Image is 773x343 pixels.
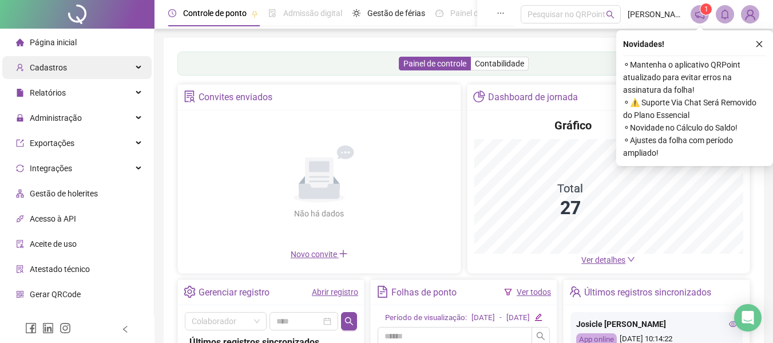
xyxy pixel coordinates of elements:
span: bell [720,9,730,19]
span: team [569,286,581,298]
span: ⚬ ⚠️ Suporte Via Chat Será Removido do Plano Essencial [623,96,766,121]
span: Integrações [30,164,72,173]
span: file-text [376,286,389,298]
span: eye [729,320,737,328]
span: ⚬ Ajustes da folha com período ampliado! [623,134,766,159]
span: pushpin [251,10,258,17]
a: Ver detalhes down [581,255,635,265]
div: [DATE] [506,312,530,324]
span: audit [16,240,24,248]
span: Acesso à API [30,214,76,223]
span: home [16,38,24,46]
span: api [16,215,24,223]
span: Painel do DP [450,9,495,18]
span: Página inicial [30,38,77,47]
div: Não há dados [267,207,372,220]
span: Relatórios [30,88,66,97]
span: ⚬ Mantenha o aplicativo QRPoint atualizado para evitar erros na assinatura da folha! [623,58,766,96]
div: - [500,312,502,324]
span: search [606,10,615,19]
div: Período de visualização: [385,312,467,324]
div: Folhas de ponto [391,283,457,302]
span: down [627,255,635,263]
span: ellipsis [497,9,505,17]
span: solution [16,265,24,273]
span: lock [16,114,24,122]
span: linkedin [42,322,54,334]
span: dashboard [435,9,443,17]
div: Dashboard de jornada [488,88,578,107]
span: file [16,89,24,97]
span: apartment [16,190,24,198]
span: facebook [25,322,37,334]
div: Josicle [PERSON_NAME] [576,318,737,330]
span: filter [504,288,512,296]
div: [DATE] [471,312,495,324]
a: Abrir registro [312,287,358,297]
span: close [755,40,763,48]
div: Open Intercom Messenger [734,304,762,332]
span: 1 [704,5,708,13]
span: Cadastros [30,63,67,72]
span: solution [184,90,196,102]
span: Novidades ! [623,38,664,50]
span: Controle de ponto [183,9,247,18]
span: Ver detalhes [581,255,625,265]
span: file-done [268,9,276,17]
a: Ver todos [517,287,551,297]
span: sun [352,9,360,17]
span: sync [16,164,24,172]
span: Aceite de uso [30,239,77,249]
span: Admissão digital [283,9,342,18]
span: [PERSON_NAME] - Jan-Pro [628,8,684,21]
span: user-add [16,64,24,72]
span: notification [695,9,705,19]
span: Novo convite [291,250,348,259]
span: search [536,332,545,341]
span: Gerar QRCode [30,290,81,299]
span: left [121,325,129,333]
div: Convites enviados [199,88,272,107]
span: Administração [30,113,82,123]
span: Contabilidade [475,59,524,68]
span: export [16,139,24,147]
sup: 1 [700,3,712,15]
span: pie-chart [473,90,485,102]
div: Últimos registros sincronizados [584,283,711,302]
span: plus [339,249,348,258]
span: Exportações [30,139,74,148]
span: clock-circle [168,9,176,17]
span: ⚬ Novidade no Cálculo do Saldo! [623,121,766,134]
span: instagram [60,322,71,334]
span: Financeiro [30,315,67,324]
span: edit [534,313,542,321]
div: Gerenciar registro [199,283,269,302]
span: Gestão de férias [367,9,425,18]
span: setting [184,286,196,298]
span: Atestado técnico [30,265,90,274]
span: Gestão de holerites [30,189,98,198]
span: search [344,317,354,326]
img: 93279 [742,6,759,23]
span: Painel de controle [403,59,466,68]
span: qrcode [16,290,24,298]
h4: Gráfico [554,117,592,133]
